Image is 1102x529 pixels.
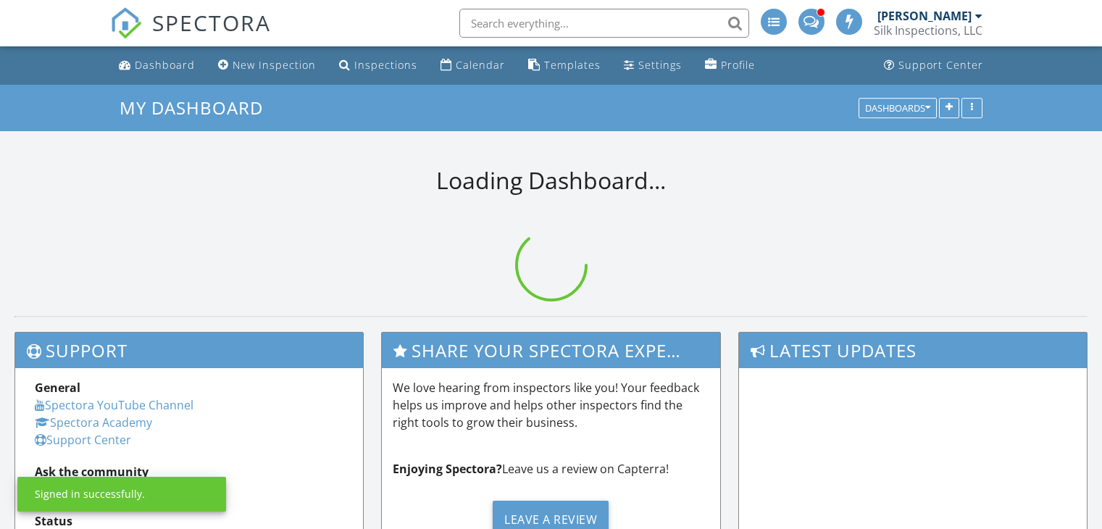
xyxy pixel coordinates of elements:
h3: Support [15,333,363,368]
p: We love hearing from inspectors like you! Your feedback helps us improve and helps other inspecto... [393,379,710,431]
button: Dashboards [859,98,937,118]
div: Calendar [456,58,505,72]
a: My Dashboard [120,96,275,120]
div: Dashboard [135,58,195,72]
div: Templates [544,58,601,72]
a: Profile [699,52,761,79]
a: Support Center [35,432,131,448]
a: SPECTORA [110,20,271,50]
div: Inspections [354,58,417,72]
div: Profile [721,58,755,72]
strong: Enjoying Spectora? [393,461,502,477]
div: Dashboards [865,103,930,113]
a: New Inspection [212,52,322,79]
p: Leave us a review on Capterra! [393,460,710,478]
a: Support Center [878,52,989,79]
a: Spectora YouTube Channel [35,397,193,413]
div: Signed in successfully. [35,487,145,501]
img: The Best Home Inspection Software - Spectora [110,7,142,39]
div: Settings [638,58,682,72]
h3: Share Your Spectora Experience [382,333,721,368]
a: Dashboard [113,52,201,79]
a: Settings [618,52,688,79]
span: SPECTORA [152,7,271,38]
div: [PERSON_NAME] [877,9,972,23]
h3: Latest Updates [739,333,1087,368]
a: Inspections [333,52,423,79]
a: Calendar [435,52,511,79]
div: New Inspection [233,58,316,72]
a: Spectora Academy [35,415,152,430]
div: Ask the community [35,463,343,480]
input: Search everything... [459,9,749,38]
a: Templates [522,52,606,79]
div: Silk Inspections, LLC [874,23,982,38]
div: Support Center [898,58,983,72]
strong: General [35,380,80,396]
